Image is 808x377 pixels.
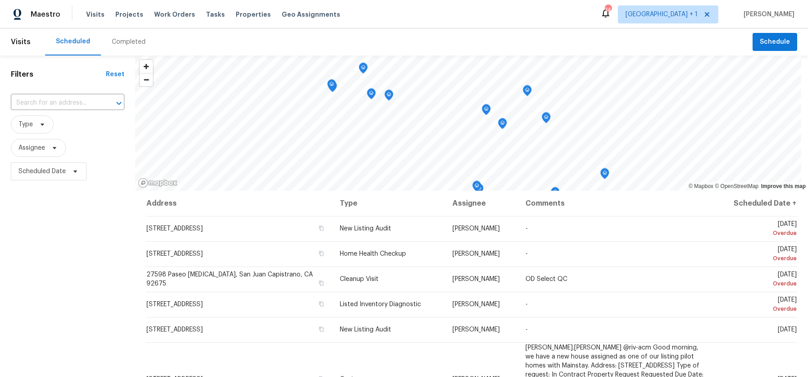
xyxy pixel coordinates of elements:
div: Map marker [600,168,609,182]
div: Overdue [721,229,797,238]
span: [PERSON_NAME] [452,326,500,333]
div: Map marker [551,187,560,201]
span: [PERSON_NAME] [452,225,500,232]
th: Scheduled Date ↑ [713,191,797,216]
span: [STREET_ADDRESS] [146,251,203,257]
span: [STREET_ADDRESS] [146,225,203,232]
span: Type [18,120,33,129]
span: New Listing Audit [340,326,391,333]
th: Comments [518,191,714,216]
div: Reset [106,70,124,79]
th: Address [146,191,333,216]
div: Map marker [482,104,491,118]
button: Copy Address [317,300,325,308]
span: Visits [86,10,105,19]
button: Zoom out [140,73,153,86]
span: [PERSON_NAME] [452,251,500,257]
div: Map marker [384,90,393,104]
span: [PERSON_NAME] [452,301,500,308]
span: Schedule [760,37,790,48]
div: Map marker [542,112,551,126]
a: OpenStreetMap [715,183,758,189]
button: Open [113,97,125,110]
button: Copy Address [317,325,325,333]
span: Listed Inventory Diagnostic [340,301,421,308]
div: Map marker [523,85,532,99]
span: Assignee [18,143,45,152]
a: Improve this map [761,183,806,189]
span: [DATE] [778,326,797,333]
span: [PERSON_NAME] [452,276,500,282]
div: 14 [605,5,611,14]
button: Zoom in [140,60,153,73]
a: Mapbox [689,183,713,189]
span: Home Health Checkup [340,251,406,257]
div: Completed [112,37,146,46]
span: - [525,301,528,308]
button: Copy Address [317,224,325,232]
span: Work Orders [154,10,195,19]
span: Tasks [206,11,225,18]
span: [STREET_ADDRESS] [146,301,203,308]
span: Cleanup Visit [340,276,379,282]
span: 27598 Paseo [MEDICAL_DATA], San Juan Capistrano, CA 92675 [146,271,313,287]
div: Map marker [367,88,376,102]
canvas: Map [135,55,801,191]
span: [DATE] [721,221,797,238]
span: - [525,225,528,232]
button: Schedule [753,33,797,51]
div: Overdue [721,279,797,288]
span: [GEOGRAPHIC_DATA] + 1 [625,10,698,19]
h1: Filters [11,70,106,79]
span: - [525,251,528,257]
div: Map marker [498,118,507,132]
span: [PERSON_NAME] [740,10,794,19]
th: Type [333,191,446,216]
span: Properties [236,10,271,19]
span: OD Select QC [525,276,567,282]
span: Geo Assignments [282,10,340,19]
div: Overdue [721,254,797,263]
th: Assignee [445,191,518,216]
span: [STREET_ADDRESS] [146,326,203,333]
span: [DATE] [721,297,797,313]
span: Scheduled Date [18,167,66,176]
button: Copy Address [317,279,325,287]
span: [DATE] [721,246,797,263]
span: New Listing Audit [340,225,391,232]
input: Search for an address... [11,96,99,110]
div: Overdue [721,304,797,313]
div: Map marker [327,79,336,93]
div: Map marker [359,63,368,77]
button: Copy Address [317,249,325,257]
span: Projects [115,10,143,19]
span: - [525,326,528,333]
span: Maestro [31,10,60,19]
div: Map marker [472,181,481,195]
div: Scheduled [56,37,90,46]
a: Mapbox homepage [138,178,178,188]
span: [DATE] [721,271,797,288]
span: Visits [11,32,31,52]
